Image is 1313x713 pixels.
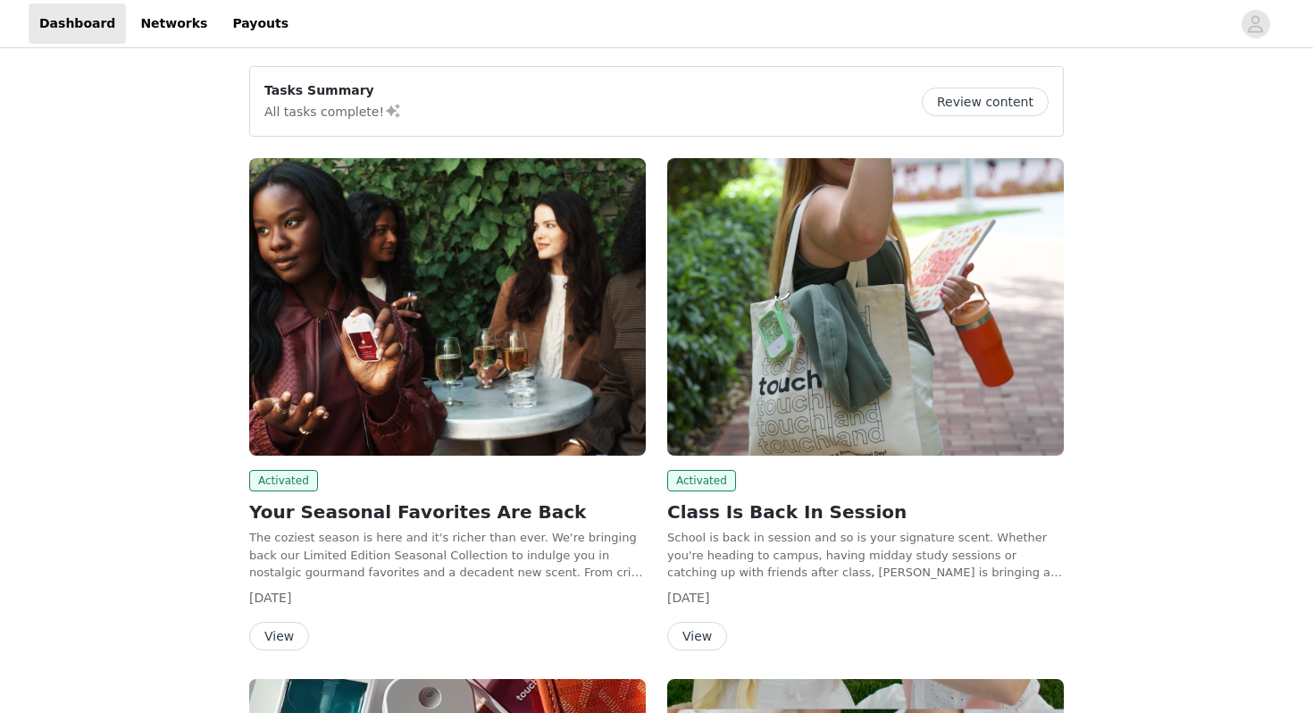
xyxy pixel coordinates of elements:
h2: Class Is Back In Session [667,499,1064,525]
button: View [667,622,727,650]
a: Payouts [222,4,299,44]
button: View [249,622,309,650]
a: Dashboard [29,4,126,44]
span: [DATE] [249,591,291,605]
span: [DATE] [667,591,709,605]
p: School is back in session and so is your signature scent. Whether you're heading to campus, havin... [667,529,1064,582]
span: Activated [667,470,736,491]
span: Activated [249,470,318,491]
h2: Your Seasonal Favorites Are Back [249,499,646,525]
button: Review content [922,88,1049,116]
div: avatar [1247,10,1264,38]
a: View [667,630,727,643]
a: Networks [130,4,218,44]
a: View [249,630,309,643]
p: Tasks Summary [264,81,402,100]
p: All tasks complete! [264,100,402,122]
p: The coziest season is here and it's richer than ever. We're bringing back our Limited Edition Sea... [249,529,646,582]
img: Touchland [667,158,1064,456]
img: Touchland [249,158,646,456]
